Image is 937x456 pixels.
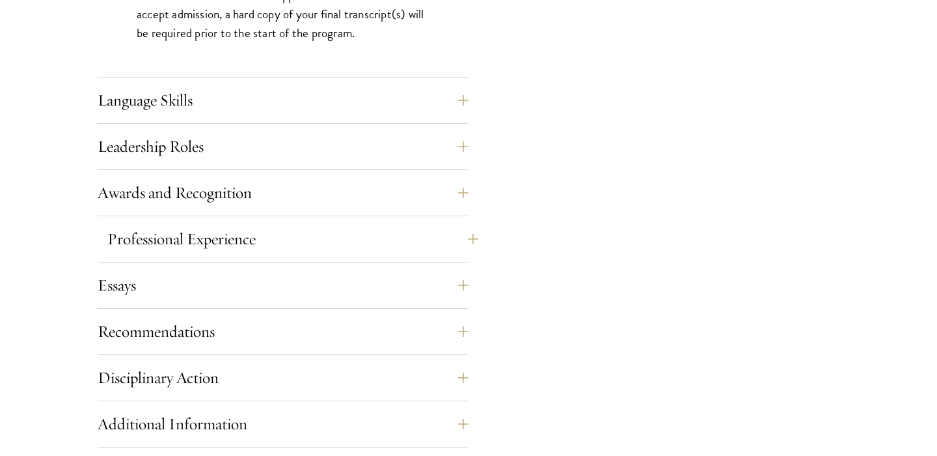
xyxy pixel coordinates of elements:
[98,177,468,208] button: Awards and Recognition
[98,362,468,393] button: Disciplinary Action
[98,408,468,440] button: Additional Information
[98,270,468,301] button: Essays
[98,131,468,162] button: Leadership Roles
[98,316,468,347] button: Recommendations
[98,85,468,116] button: Language Skills
[107,223,478,255] button: Professional Experience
